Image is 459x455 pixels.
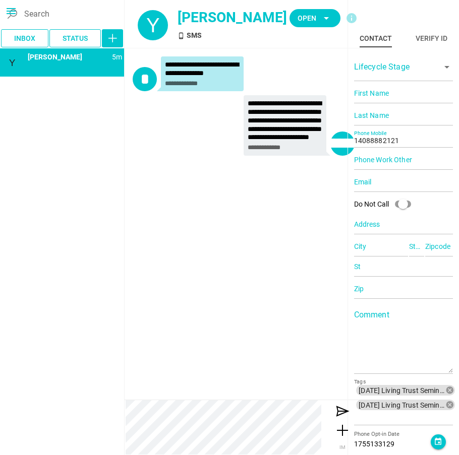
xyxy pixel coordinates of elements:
[354,194,417,214] div: Do Not Call
[360,32,392,44] div: Contact
[146,14,160,36] span: Y
[320,12,332,24] i: arrow_drop_down
[178,7,287,28] div: [PERSON_NAME]
[346,12,358,24] i: info
[425,236,453,256] input: Zipcode
[354,199,389,210] div: Do Not Call
[290,9,340,27] button: Open
[445,401,454,410] i: cancel
[63,32,88,44] span: Status
[354,105,453,125] input: Last Name
[354,256,453,277] input: St
[339,444,346,450] span: IM
[49,29,101,47] button: Status
[112,53,122,61] span: 1755194514
[445,386,454,395] i: cancel
[17,67,25,75] i: SMS
[354,214,453,234] input: Address
[1,29,48,47] button: Inbox
[28,53,82,61] span: 14088882121
[354,314,453,373] textarea: Comment
[354,279,453,299] input: Zip
[354,439,431,449] div: 1755133129
[359,401,444,410] span: [DATE] Living Trust Seminar day of reminder.csv
[14,32,35,44] span: Inbox
[359,386,444,395] span: [DATE] Living Trust Seminar 1 seat reminder.csv
[354,430,431,439] div: Phone Opt-in Date
[178,30,287,41] div: SMS
[354,412,453,424] input: [DATE] Living Trust Seminar 1 seat reminder.csv[DATE] Living Trust Seminar day of reminder.csvTags
[416,32,447,44] div: Verify ID
[354,150,453,170] input: Phone Work Other
[409,236,424,256] input: State
[178,32,185,39] i: SMS
[354,127,453,148] input: Phone Mobile
[5,5,17,17] i: menu
[9,57,16,68] span: Y
[434,437,442,446] i: event
[298,12,316,24] span: Open
[354,236,408,256] input: City
[354,172,453,192] input: Email
[354,83,453,103] input: First Name
[441,61,453,73] i: arrow_drop_down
